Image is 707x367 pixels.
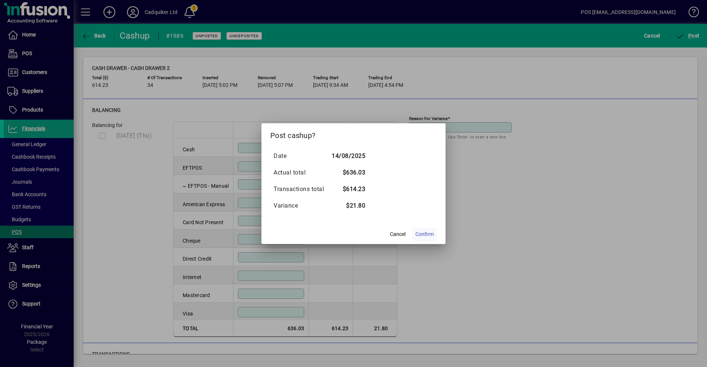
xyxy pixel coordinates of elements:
td: 14/08/2025 [331,148,365,165]
button: Cancel [386,228,409,241]
button: Confirm [412,228,437,241]
td: $614.23 [331,181,365,198]
td: Variance [273,198,331,214]
h2: Post cashup? [261,123,446,145]
td: $21.80 [331,198,365,214]
span: Confirm [415,230,434,238]
td: $636.03 [331,165,365,181]
td: Transactions total [273,181,331,198]
td: Actual total [273,165,331,181]
td: Date [273,148,331,165]
span: Cancel [390,230,405,238]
